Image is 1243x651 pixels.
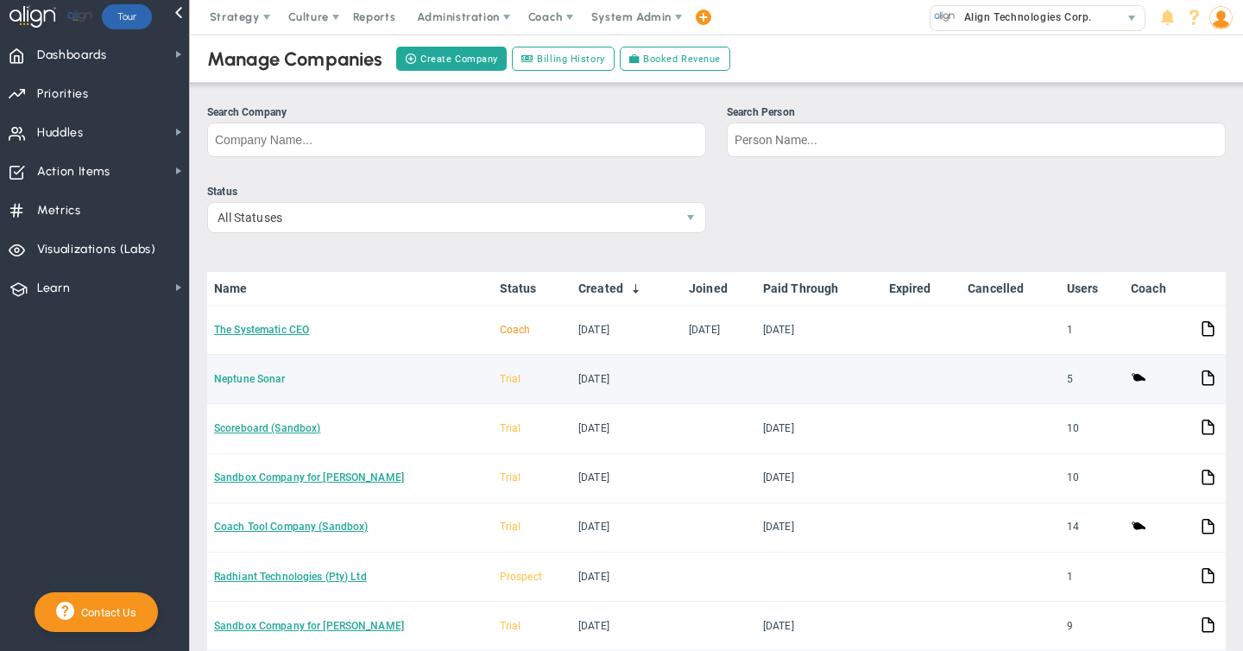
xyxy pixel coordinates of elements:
a: Cancelled [968,281,1052,295]
a: Scoreboard (Sandbox) [214,422,320,434]
div: Search Company [207,104,706,121]
td: [DATE] [571,355,682,404]
span: Contact Us [74,606,136,619]
a: Neptune Sonar [214,373,286,385]
span: Culture [288,10,329,23]
a: Created [578,281,675,295]
div: Status [207,184,706,200]
td: [DATE] [571,503,682,553]
a: Status [500,281,565,295]
td: [DATE] [571,602,682,651]
div: Search Person [727,104,1226,121]
span: Dashboards [37,37,107,73]
span: Trial [500,471,521,484]
span: Huddles [37,115,84,151]
td: 5 [1060,355,1124,404]
span: Administration [417,10,499,23]
button: Create Company [396,47,507,71]
td: 9 [1060,602,1124,651]
a: Joined [689,281,748,295]
td: [DATE] [571,404,682,453]
td: 14 [1060,503,1124,553]
a: Coach Tool Company (Sandbox) [214,521,368,533]
span: Coach [528,10,563,23]
span: Strategy [210,10,260,23]
td: [DATE] [571,553,682,602]
td: [DATE] [756,454,882,503]
input: Search Company [207,123,706,157]
a: Users [1067,281,1117,295]
a: Expired [889,281,954,295]
td: 1 [1060,553,1124,602]
span: Action Items [37,154,110,190]
img: 50249.Person.photo [1209,6,1233,29]
td: [DATE] [756,503,882,553]
span: Visualizations (Labs) [37,231,156,268]
td: [DATE] [756,602,882,651]
span: Trial [500,620,521,632]
a: Booked Revenue [620,47,730,71]
span: Learn [37,270,70,307]
a: Paid Through [763,281,874,295]
span: Trial [500,373,521,385]
a: Sandbox Company for [PERSON_NAME] [214,471,404,484]
span: Metrics [37,193,81,229]
td: 10 [1060,454,1124,503]
a: Radhiant Technologies (Pty) Ltd [214,571,367,583]
a: Billing History [512,47,615,71]
span: Trial [500,521,521,533]
a: Coach [1131,281,1186,295]
td: [DATE] [682,306,756,355]
td: [DATE] [571,454,682,503]
a: Name [214,281,485,295]
input: Search Person [727,123,1226,157]
td: [DATE] [756,306,882,355]
td: [DATE] [571,306,682,355]
a: The Systematic CEO [214,324,309,336]
span: Priorities [37,76,89,112]
span: Prospect [500,571,542,583]
td: 10 [1060,404,1124,453]
img: 10991.Company.photo [934,6,956,28]
span: Trial [500,422,521,434]
div: Manage Companies [207,47,383,71]
span: select [1120,6,1145,30]
span: Align Technologies Corp. [956,6,1092,28]
span: Coach [500,324,531,336]
span: System Admin [591,10,672,23]
a: Sandbox Company for [PERSON_NAME] [214,620,404,632]
td: [DATE] [756,404,882,453]
td: 1 [1060,306,1124,355]
span: All Statuses [208,203,676,232]
span: select [676,203,705,232]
